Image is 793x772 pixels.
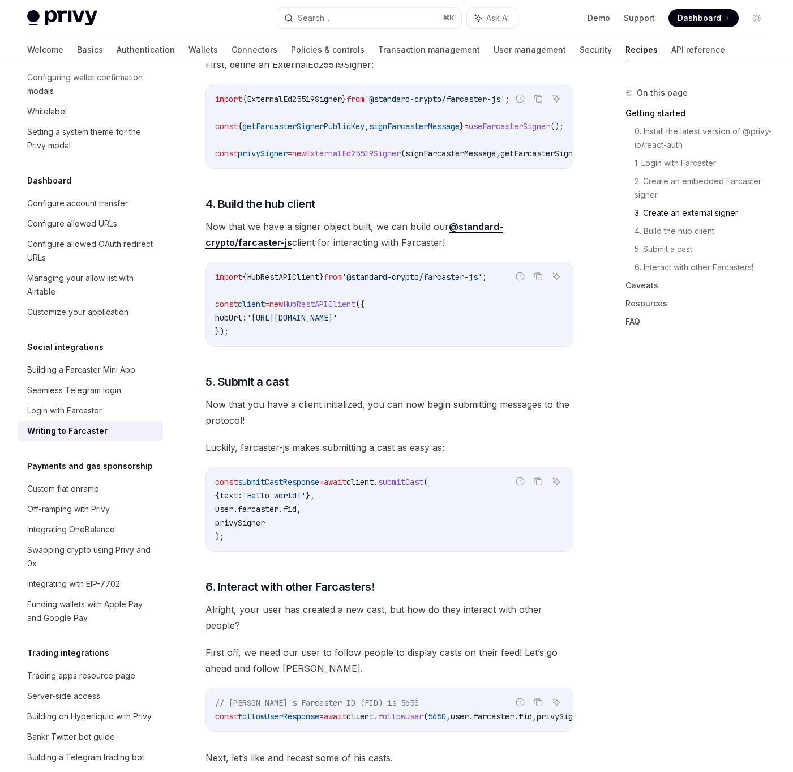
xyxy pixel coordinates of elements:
span: { [242,94,247,104]
span: . [233,504,238,514]
span: Dashboard [678,12,721,24]
h5: Payments and gas sponsorship [27,459,153,473]
div: Custom fiat onramp [27,482,99,496]
a: 6. Interact with other Farcasters! [635,258,775,276]
a: API reference [671,36,725,63]
span: privySigner [537,711,586,722]
span: import [215,94,242,104]
span: . [469,711,473,722]
span: '[URL][DOMAIN_NAME]' [247,313,337,323]
button: Copy the contents from the code block [531,695,546,710]
span: getFarcasterSignerPublicKey [500,148,623,159]
span: const [215,121,238,131]
span: farcaster [238,504,278,514]
span: Next, let’s like and recast some of his casts. [205,750,573,766]
span: new [269,299,283,309]
a: Policies & controls [291,36,365,63]
span: (); [550,121,564,131]
span: . [374,477,378,487]
div: Whitelabel [27,105,67,118]
button: Copy the contents from the code block [531,91,546,106]
span: }, [306,491,315,501]
a: 5. Submit a cast [635,240,775,258]
span: useFarcasterSigner [469,121,550,131]
a: Wallets [188,36,218,63]
span: fid [518,711,532,722]
span: hubUrl: [215,313,247,323]
span: const [215,711,238,722]
span: submitCast [378,477,423,487]
span: Now that you have a client initialized, you can now begin submitting messages to the protocol! [205,396,573,428]
a: 0. Install the latest version of @privy-io/react-auth [635,122,775,154]
span: = [319,477,324,487]
a: Connectors [232,36,277,63]
span: } [319,272,324,282]
span: submitCastResponse [238,477,319,487]
a: Server-side access [18,686,163,706]
div: Bankr Twitter bot guide [27,730,115,744]
a: Login with Farcaster [18,400,163,421]
span: On this page [637,86,688,100]
a: Integrating OneBalance [18,519,163,540]
a: Building a Farcaster Mini App [18,360,163,380]
a: User management [494,36,566,63]
span: await [324,711,346,722]
div: Off-ramping with Privy [27,502,110,516]
div: Configure allowed URLs [27,217,117,231]
a: FAQ [625,313,775,331]
span: 6. Interact with other Farcasters! [205,579,375,595]
button: Copy the contents from the code block [531,269,546,284]
div: Managing your allow list with Airtable [27,271,156,298]
button: Ask AI [549,269,564,284]
a: Building a Telegram trading bot [18,747,163,767]
span: const [215,148,238,159]
span: await [324,477,346,487]
span: = [288,148,292,159]
a: Funding wallets with Apple Pay and Google Pay [18,594,163,628]
h5: Trading integrations [27,646,109,660]
a: Customize your application [18,302,163,322]
div: Building a Telegram trading bot [27,750,144,764]
span: . [514,711,518,722]
span: privySigner [238,148,288,159]
a: Configure allowed OAuth redirect URLs [18,234,163,268]
span: client [238,299,265,309]
span: // [PERSON_NAME]'s Farcaster ID (FID) is 5650 [215,698,419,708]
button: Ask AI [549,695,564,710]
h5: Social integrations [27,340,104,354]
a: Writing to Farcaster [18,421,163,441]
span: 'Hello world!' [242,491,306,501]
a: 4. Build the hub client [635,222,775,240]
span: ); [215,531,224,541]
a: Whitelabel [18,101,163,122]
a: Managing your allow list with Airtable [18,268,163,302]
span: ({ [355,299,365,309]
button: Search...⌘K [276,8,461,28]
span: Now that we have a signer object built, we can build our client for interacting with Farcaster! [205,219,573,250]
div: Configure allowed OAuth redirect URLs [27,237,156,265]
div: Configure account transfer [27,197,128,210]
div: Login with Farcaster [27,404,102,417]
span: const [215,299,238,309]
span: const [215,477,238,487]
span: followUser [378,711,423,722]
div: Customize your application [27,305,128,319]
span: { [215,491,220,501]
span: ( [401,148,405,159]
span: user [215,504,233,514]
span: . [278,504,283,514]
div: Integrating OneBalance [27,523,115,536]
span: Alright, your user has created a new cast, but how do they interact with other people? [205,602,573,633]
div: Funding wallets with Apple Pay and Google Pay [27,598,156,625]
span: . [374,711,378,722]
span: } [342,94,346,104]
button: Report incorrect code [513,695,528,710]
a: Caveats [625,276,775,295]
a: Building on Hyperliquid with Privy [18,706,163,727]
span: Luckily, farcaster-js makes submitting a cast as easy as: [205,440,573,455]
span: signFarcasterMessage [405,148,496,159]
span: text: [220,491,242,501]
span: , [365,121,369,131]
span: HubRestAPIClient [283,299,355,309]
a: Trading apps resource page [18,666,163,686]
